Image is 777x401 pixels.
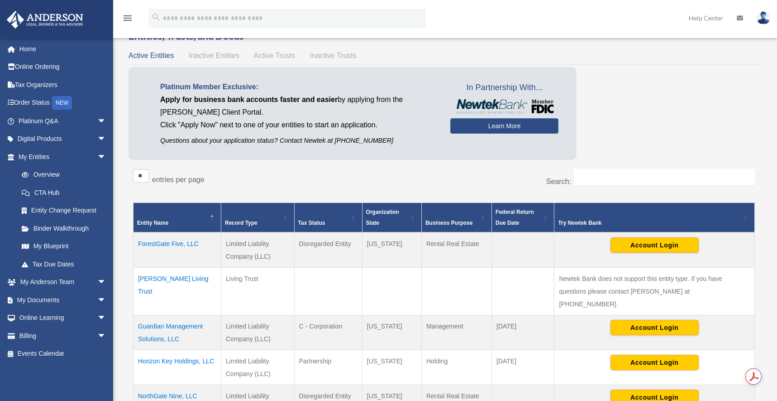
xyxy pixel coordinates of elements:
[133,232,221,268] td: ForestGate Five, LLC
[610,393,699,400] a: Account Login
[189,52,239,59] span: Inactive Entities
[151,12,161,22] i: search
[152,176,205,184] label: entries per page
[160,119,437,131] p: Click "Apply Now" next to one of your entities to start an application.
[133,350,221,385] td: Horizon Key Holdings, LLC
[225,220,257,226] span: Record Type
[6,40,120,58] a: Home
[129,52,174,59] span: Active Entities
[221,315,294,350] td: Limited Liability Company (LLC)
[362,203,421,232] th: Organization State: Activate to sort
[133,267,221,315] td: [PERSON_NAME] Living Trust
[6,76,120,94] a: Tax Organizers
[97,291,115,309] span: arrow_drop_down
[6,148,115,166] a: My Entitiesarrow_drop_down
[97,273,115,292] span: arrow_drop_down
[610,241,699,248] a: Account Login
[221,267,294,315] td: Living Trust
[362,315,421,350] td: [US_STATE]
[310,52,357,59] span: Inactive Trusts
[294,232,362,268] td: Disregarded Entity
[6,94,120,112] a: Order StatusNEW
[546,178,571,185] label: Search:
[455,99,554,114] img: NewtekBankLogoSM.png
[97,112,115,130] span: arrow_drop_down
[137,220,168,226] span: Entity Name
[160,93,437,119] p: by applying from the [PERSON_NAME] Client Portal.
[221,350,294,385] td: Limited Liability Company (LLC)
[757,11,770,24] img: User Pic
[6,130,120,148] a: Digital Productsarrow_drop_down
[294,315,362,350] td: C - Corporation
[160,135,437,146] p: Questions about your application status? Contact Newtek at [PHONE_NUMBER]
[294,350,362,385] td: Partnership
[298,220,325,226] span: Tax Status
[6,112,120,130] a: Platinum Q&Aarrow_drop_down
[421,315,491,350] td: Management
[450,81,558,95] span: In Partnership With...
[492,203,554,232] th: Federal Return Due Date: Activate to sort
[610,355,699,370] button: Account Login
[122,16,133,24] a: menu
[221,232,294,268] td: Limited Liability Company (LLC)
[421,232,491,268] td: Rental Real Estate
[13,184,115,202] a: CTA Hub
[450,118,558,134] a: Learn More
[4,11,86,29] img: Anderson Advisors Platinum Portal
[294,203,362,232] th: Tax Status: Activate to sort
[554,267,755,315] td: Newtek Bank does not support this entity type. If you have questions please contact [PERSON_NAME]...
[6,273,120,291] a: My Anderson Teamarrow_drop_down
[13,237,115,256] a: My Blueprint
[610,323,699,330] a: Account Login
[160,96,338,103] span: Apply for business bank accounts faster and easier
[421,203,491,232] th: Business Purpose: Activate to sort
[496,209,534,226] span: Federal Return Due Date
[13,255,115,273] a: Tax Due Dates
[610,237,699,253] button: Account Login
[610,320,699,335] button: Account Login
[160,81,437,93] p: Platinum Member Exclusive:
[6,309,120,327] a: Online Learningarrow_drop_down
[97,327,115,345] span: arrow_drop_down
[97,130,115,149] span: arrow_drop_down
[97,148,115,166] span: arrow_drop_down
[97,309,115,328] span: arrow_drop_down
[492,315,554,350] td: [DATE]
[421,350,491,385] td: Holding
[122,13,133,24] i: menu
[6,327,120,345] a: Billingarrow_drop_down
[133,315,221,350] td: Guardian Management Solutions, LLC
[133,203,221,232] th: Entity Name: Activate to invert sorting
[554,203,755,232] th: Try Newtek Bank : Activate to sort
[221,203,294,232] th: Record Type: Activate to sort
[558,217,741,228] div: Try Newtek Bank
[6,291,120,309] a: My Documentsarrow_drop_down
[13,219,115,237] a: Binder Walkthrough
[362,350,421,385] td: [US_STATE]
[492,350,554,385] td: [DATE]
[13,202,115,220] a: Entity Change Request
[362,232,421,268] td: [US_STATE]
[52,96,72,110] div: NEW
[254,52,296,59] span: Active Trusts
[425,220,473,226] span: Business Purpose
[13,166,111,184] a: Overview
[6,345,120,363] a: Events Calendar
[6,58,120,76] a: Online Ordering
[366,209,399,226] span: Organization State
[610,358,699,365] a: Account Login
